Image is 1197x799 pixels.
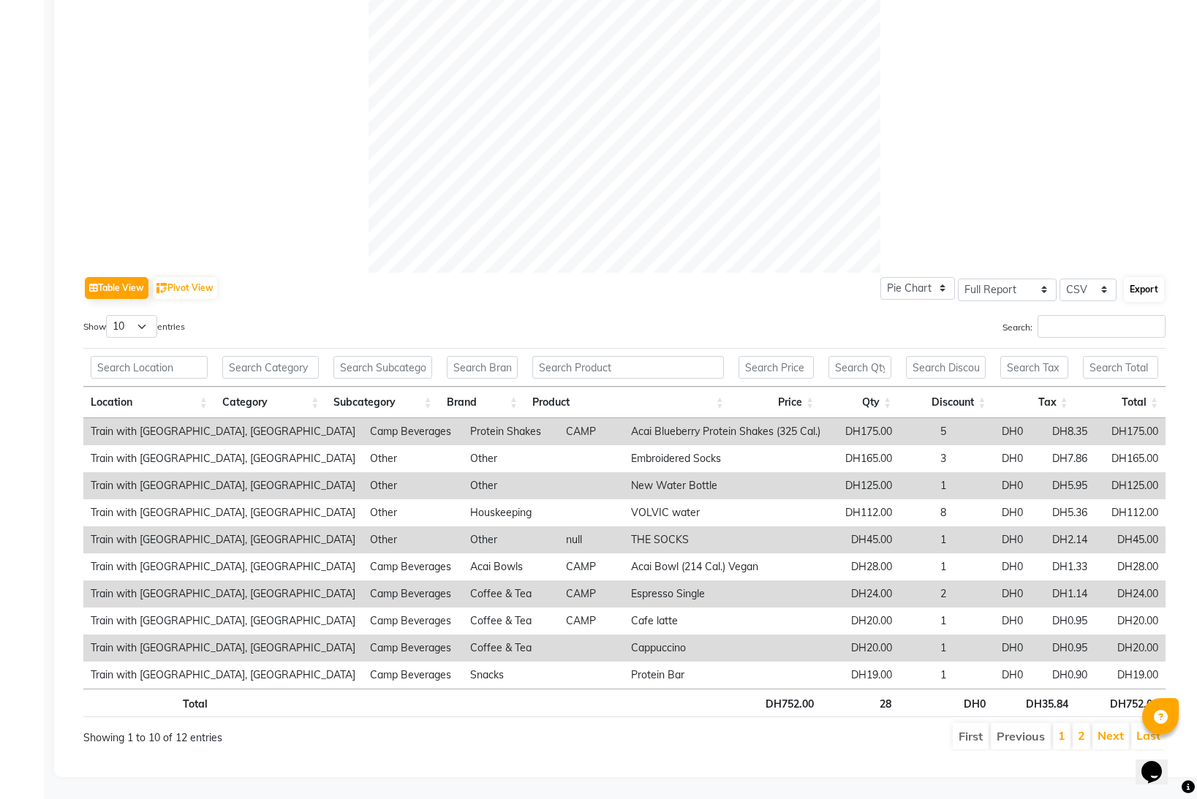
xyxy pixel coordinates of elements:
[363,445,463,472] td: Other
[1030,635,1095,662] td: DH0.95
[1030,553,1095,580] td: DH1.33
[222,356,320,379] input: Search Category
[363,472,463,499] td: Other
[1030,499,1095,526] td: DH5.36
[363,635,463,662] td: Camp Beverages
[954,580,1030,607] td: DH0
[624,445,828,472] td: Embroidered Socks
[954,418,1030,445] td: DH0
[1124,277,1164,302] button: Export
[85,277,148,299] button: Table View
[1083,356,1158,379] input: Search Total
[559,607,624,635] td: CAMP
[83,635,363,662] td: Train with [GEOGRAPHIC_DATA], [GEOGRAPHIC_DATA]
[83,722,521,746] div: Showing 1 to 10 of 12 entries
[899,553,954,580] td: 1
[1095,526,1166,553] td: DH45.00
[1030,662,1095,689] td: DH0.90
[828,472,899,499] td: DH125.00
[1030,418,1095,445] td: DH8.35
[821,689,899,717] th: 28
[83,418,363,445] td: Train with [GEOGRAPHIC_DATA], [GEOGRAPHIC_DATA]
[463,580,559,607] td: Coffee & Tea
[83,553,363,580] td: Train with [GEOGRAPHIC_DATA], [GEOGRAPHIC_DATA]
[363,499,463,526] td: Other
[463,607,559,635] td: Coffee & Tea
[1095,580,1166,607] td: DH24.00
[899,635,954,662] td: 1
[363,553,463,580] td: Camp Beverages
[993,689,1075,717] th: DH35.84
[828,635,899,662] td: DH20.00
[624,635,828,662] td: Cappuccino
[899,445,954,472] td: 3
[83,662,363,689] td: Train with [GEOGRAPHIC_DATA], [GEOGRAPHIC_DATA]
[106,315,157,338] select: Showentries
[624,526,828,553] td: THE SOCKS
[899,662,954,689] td: 1
[624,553,828,580] td: Acai Bowl (214 Cal.) Vegan
[532,356,724,379] input: Search Product
[333,356,431,379] input: Search Subcategory
[525,387,731,418] th: Product: activate to sort column ascending
[954,635,1030,662] td: DH0
[828,662,899,689] td: DH19.00
[1095,635,1166,662] td: DH20.00
[1136,741,1182,784] iframe: chat widget
[624,472,828,499] td: New Water Bottle
[906,356,986,379] input: Search Discount
[463,418,559,445] td: Protein Shakes
[821,387,899,418] th: Qty: activate to sort column ascending
[559,418,624,445] td: CAMP
[828,499,899,526] td: DH112.00
[363,526,463,553] td: Other
[363,418,463,445] td: Camp Beverages
[463,662,559,689] td: Snacks
[156,283,167,294] img: pivot.png
[899,580,954,607] td: 2
[83,689,215,717] th: Total
[91,356,208,379] input: Search Location
[828,607,899,635] td: DH20.00
[83,499,363,526] td: Train with [GEOGRAPHIC_DATA], [GEOGRAPHIC_DATA]
[954,499,1030,526] td: DH0
[739,356,814,379] input: Search Price
[559,526,624,553] td: null
[83,472,363,499] td: Train with [GEOGRAPHIC_DATA], [GEOGRAPHIC_DATA]
[954,445,1030,472] td: DH0
[954,662,1030,689] td: DH0
[463,472,559,499] td: Other
[954,553,1030,580] td: DH0
[439,387,525,418] th: Brand: activate to sort column ascending
[559,553,624,580] td: CAMP
[828,418,899,445] td: DH175.00
[83,607,363,635] td: Train with [GEOGRAPHIC_DATA], [GEOGRAPHIC_DATA]
[83,315,185,338] label: Show entries
[463,445,559,472] td: Other
[1038,315,1166,338] input: Search:
[1095,499,1166,526] td: DH112.00
[83,580,363,607] td: Train with [GEOGRAPHIC_DATA], [GEOGRAPHIC_DATA]
[1002,315,1166,338] label: Search:
[1030,607,1095,635] td: DH0.95
[1030,472,1095,499] td: DH5.95
[624,418,828,445] td: Acai Blueberry Protein Shakes (325 Cal.)
[326,387,439,418] th: Subcategory: activate to sort column ascending
[954,607,1030,635] td: DH0
[1000,356,1068,379] input: Search Tax
[1030,580,1095,607] td: DH1.14
[363,607,463,635] td: Camp Beverages
[899,689,993,717] th: DH0
[83,445,363,472] td: Train with [GEOGRAPHIC_DATA], [GEOGRAPHIC_DATA]
[624,607,828,635] td: Cafe latte
[363,662,463,689] td: Camp Beverages
[1078,728,1085,743] a: 2
[463,526,559,553] td: Other
[1030,445,1095,472] td: DH7.86
[1095,662,1166,689] td: DH19.00
[1095,553,1166,580] td: DH28.00
[993,387,1075,418] th: Tax: activate to sort column ascending
[954,526,1030,553] td: DH0
[1030,526,1095,553] td: DH2.14
[828,445,899,472] td: DH165.00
